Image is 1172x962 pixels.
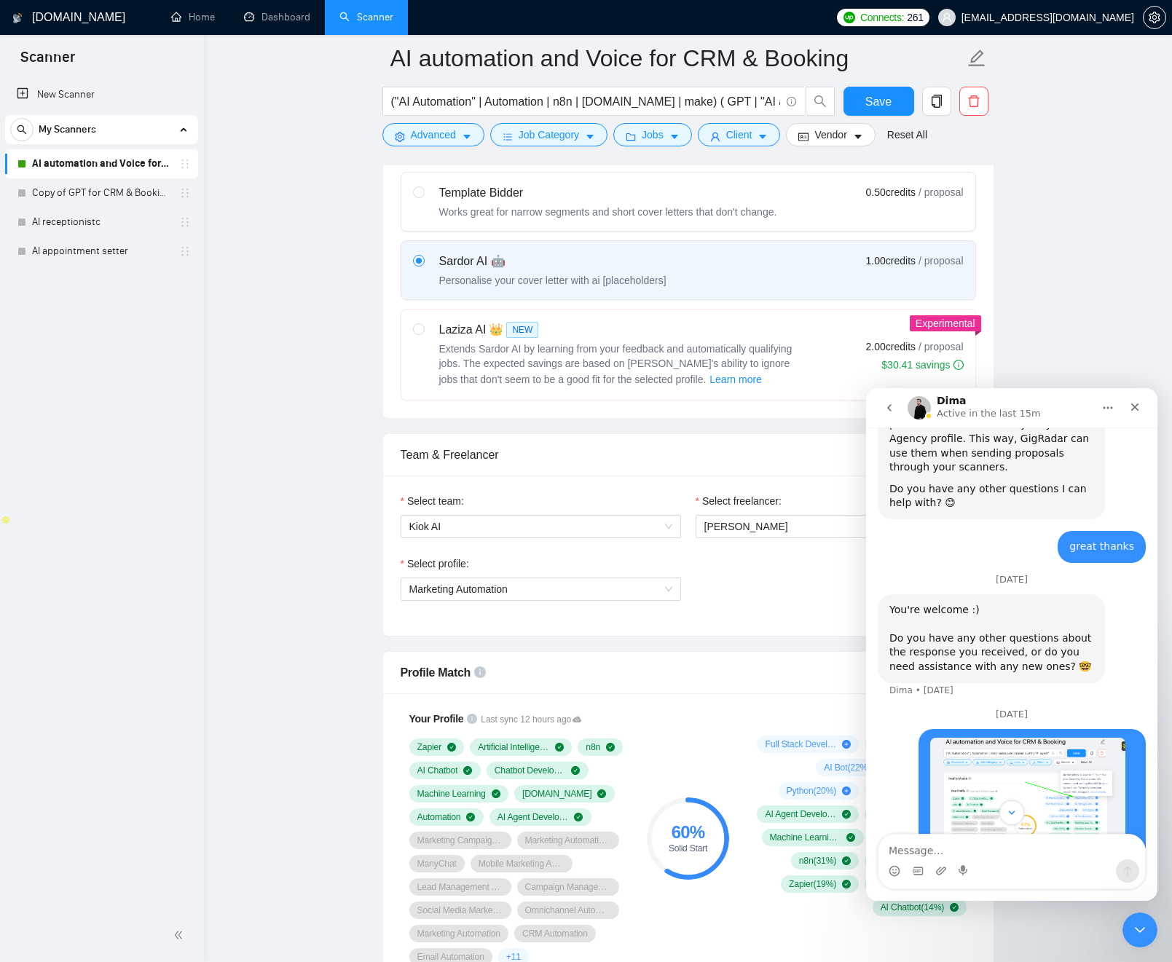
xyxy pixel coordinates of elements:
[881,902,945,913] span: AI Chatbot ( 14 %)
[409,516,672,537] span: Kiok AI
[503,131,513,142] span: bars
[842,810,851,819] span: check-circle
[179,216,191,228] span: holder
[953,360,964,370] span: info-circle
[411,127,456,143] span: Advanced
[887,127,927,143] a: Reset All
[409,583,508,595] span: Marketing Automation
[843,12,855,23] img: upwork-logo.png
[417,811,461,823] span: Automation
[866,253,916,269] span: 1.00 credits
[842,740,851,749] span: plus-circle
[478,741,549,753] span: Artificial Intelligence
[1144,12,1165,23] span: setting
[12,206,239,295] div: You're welcome :) Do you have any other questions about the response you received, or do you need...
[439,343,793,385] span: Extends Sardor AI by learning from your feedback and automatically qualifying jobs. The expected ...
[789,878,836,890] span: Zapier ( 19 %)
[942,12,952,23] span: user
[1143,6,1166,29] button: setting
[171,11,215,23] a: homeHome
[12,446,279,471] textarea: Message…
[490,123,607,146] button: barsJob Categorycaret-down
[647,844,729,853] div: Solid Start
[23,215,227,286] div: You're welcome :) ﻿Do you have any other questions about the response you received, or do you nee...
[417,741,442,753] span: Zapier
[179,158,191,170] span: holder
[417,835,503,846] span: Marketing Campaign Setup & Implementation
[23,298,87,307] div: Dima • [DATE]
[522,788,591,800] span: [DOMAIN_NAME]
[23,477,34,489] button: Emoji picker
[696,493,782,509] label: Select freelancer:
[9,47,87,77] span: Scanner
[960,95,988,108] span: delete
[765,808,836,820] span: AI Agent Development ( 52 %)
[574,813,583,821] span: check-circle
[492,789,500,798] span: check-circle
[846,833,855,842] span: check-circle
[17,80,186,109] a: New Scanner
[959,87,988,116] button: delete
[447,743,456,752] span: check-circle
[439,184,777,202] div: Template Bidder
[704,521,788,532] span: [PERSON_NAME]
[1,515,11,525] img: Apollo
[23,94,227,122] div: Do you have any other questions I can help with? 😊
[765,738,836,750] span: Full Stack Development ( 26 %)
[881,358,963,372] div: $30.41 savings
[417,765,458,776] span: AI Chatbot
[495,765,566,776] span: Chatbot Development
[390,40,964,76] input: Scanner name...
[923,95,951,108] span: copy
[474,666,486,678] span: info-circle
[382,123,484,146] button: settingAdvancedcaret-down
[23,1,227,87] div: Hello there! Yes, that’s correct - you’ll need to purchase connects directly on your Agency profi...
[439,253,666,270] div: Sardor AI 🤖
[709,371,762,387] span: Learn more
[69,477,81,489] button: Upload attachment
[806,87,835,116] button: search
[11,125,33,135] span: search
[244,11,310,23] a: dashboardDashboard
[12,186,280,206] div: [DATE]
[787,97,796,106] span: info-circle
[12,7,23,30] img: logo
[339,11,393,23] a: searchScanner
[798,131,809,142] span: idcard
[439,321,803,339] div: Laziza AI
[866,388,1157,901] iframe: To enrich screen reader interactions, please activate Accessibility in Grammarly extension settings
[39,115,96,144] span: My Scanners
[842,786,851,795] span: plus-circle
[642,127,664,143] span: Jobs
[626,131,636,142] span: folder
[709,371,763,388] button: Laziza AI NEWExtends Sardor AI by learning from your feedback and automatically qualifying jobs. ...
[93,477,104,489] button: Start recording
[391,92,780,111] input: Search Freelance Jobs...
[919,253,963,268] span: / proposal
[401,493,464,509] label: Select team:
[481,713,581,727] span: Last sync 12 hours ago
[12,321,280,341] div: [DATE]
[824,762,870,773] span: AI Bot ( 22 %)
[799,855,837,867] span: n8n ( 31 %)
[787,785,837,797] span: Python ( 20 %)
[417,881,503,893] span: Lead Management Automation
[12,143,280,186] div: jmichelvan@gmail.com says…
[613,123,692,146] button: folderJobscaret-down
[506,322,538,338] span: NEW
[919,339,963,354] span: / proposal
[519,127,579,143] span: Job Category
[417,788,486,800] span: Machine Learning
[179,245,191,257] span: holder
[606,743,615,752] span: check-circle
[669,131,680,142] span: caret-down
[179,187,191,199] span: holder
[489,321,503,339] span: 👑
[525,904,611,916] span: Omnichannel Automation
[726,127,752,143] span: Client
[907,9,923,25] span: 261
[814,127,846,143] span: Vendor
